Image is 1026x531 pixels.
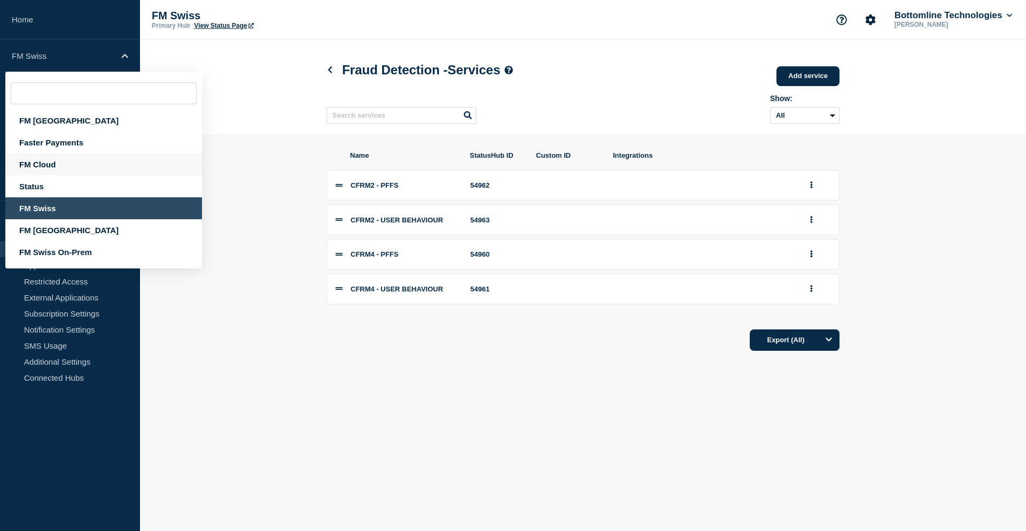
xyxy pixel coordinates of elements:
[776,66,840,86] a: Add service
[613,151,792,159] span: Integrations
[351,250,399,258] span: CFRM4 - PFFS
[152,10,366,22] p: FM Swiss
[5,219,202,241] div: FM [GEOGRAPHIC_DATA]
[327,107,476,124] input: Search services
[830,9,853,31] button: Support
[351,285,443,293] span: CFRM4 - USER BEHAVIOUR
[892,10,1014,21] button: Bottomline Technologies
[152,22,190,29] p: Primary Hub
[770,107,840,124] select: Archived
[818,329,840,351] button: Options
[859,9,882,31] button: Account settings
[12,51,114,60] p: FM Swiss
[5,110,202,132] div: FM [GEOGRAPHIC_DATA]
[5,153,202,175] div: FM Cloud
[805,281,818,297] button: group actions
[351,181,399,189] span: CFRM2 - PFFS
[892,21,1004,28] p: [PERSON_NAME]
[805,246,818,263] button: group actions
[5,132,202,153] div: Faster Payments
[5,197,202,219] div: FM Swiss
[470,285,524,293] div: 54961
[536,151,600,159] span: Custom ID
[470,181,524,189] div: 54962
[770,94,840,103] div: Show:
[5,175,202,197] div: Status
[350,151,457,159] span: Name
[750,329,840,351] button: Export (All)
[805,177,818,194] button: group actions
[351,216,443,224] span: CFRM2 - USER BEHAVIOUR
[327,63,513,78] h1: Fraud Detection - Services
[805,212,818,228] button: group actions
[194,22,253,29] a: View Status Page
[470,151,523,159] span: StatusHub ID
[470,216,524,224] div: 54963
[470,250,524,258] div: 54960
[5,241,202,263] div: FM Swiss On-Prem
